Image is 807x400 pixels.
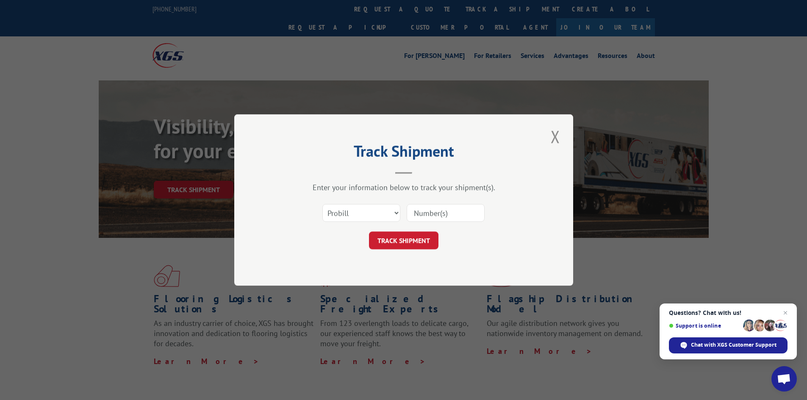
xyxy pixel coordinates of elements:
[771,366,797,392] a: Open chat
[669,309,788,316] span: Questions? Chat with us!
[407,204,485,222] input: Number(s)
[669,337,788,353] span: Chat with XGS Customer Support
[669,323,740,329] span: Support is online
[548,125,563,148] button: Close modal
[277,145,531,161] h2: Track Shipment
[691,341,776,349] span: Chat with XGS Customer Support
[369,232,438,249] button: TRACK SHIPMENT
[277,182,531,192] div: Enter your information below to track your shipment(s).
